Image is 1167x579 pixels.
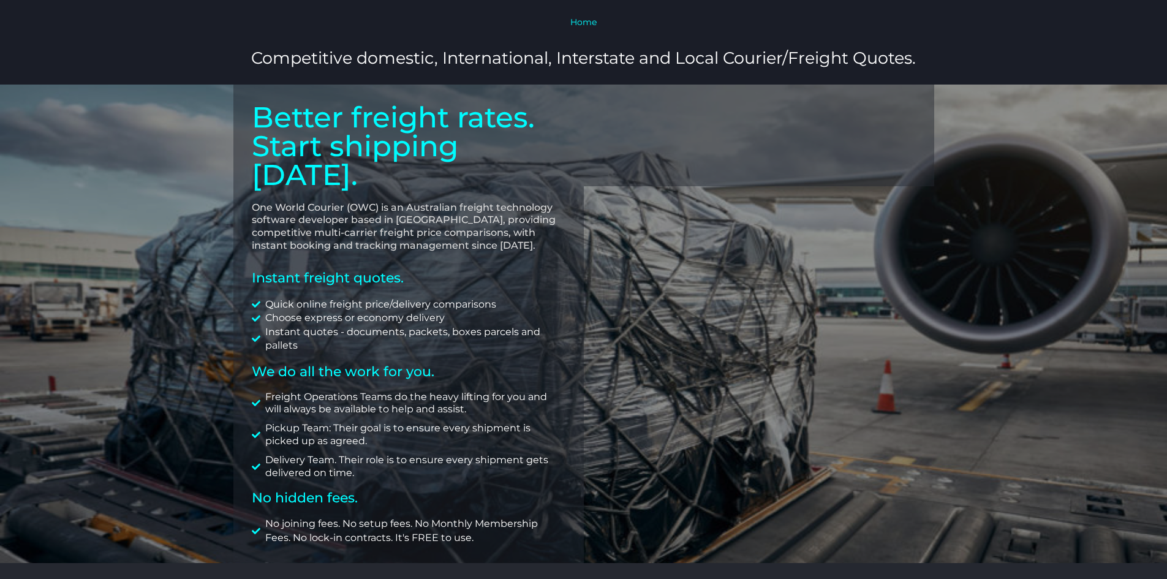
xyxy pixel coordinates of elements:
h2: No hidden fees. [252,491,565,505]
h2: We do all the work for you. [252,365,565,379]
span: Pickup Team: Their goal is to ensure every shipment is picked up as agreed. [262,422,565,448]
span: Choose express or economy delivery [262,311,445,325]
span: No joining fees. No setup fees. No Monthly Membership Fees. No lock-in contracts. It's FREE to use. [262,517,565,545]
span: Freight Operations Teams do the heavy lifting for you and will always be available to help and as... [262,391,565,417]
span: Quick online freight price/delivery comparisons [262,298,496,311]
a: Home [570,17,597,28]
span: Delivery Team. Their role is to ensure every shipment gets delivered on time. [262,454,565,480]
h2: Instant freight quotes. [252,271,565,286]
span: Instant quotes - documents, packets, boxes parcels and pallets [262,325,565,353]
p: Better freight rates. Start shipping [DATE]. [252,103,565,189]
p: One World Courier (OWC) is an Australian freight technology software developer based in [GEOGRAPH... [252,202,565,252]
h3: Competitive domestic, International, Interstate and Local Courier/Freight Quotes. [175,47,992,69]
